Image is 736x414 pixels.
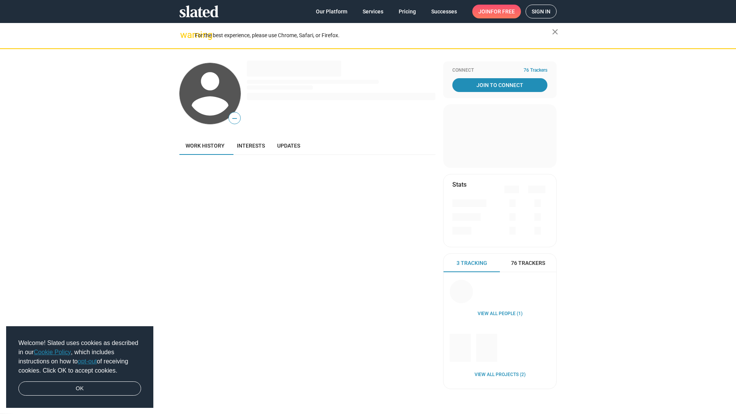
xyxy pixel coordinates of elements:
a: dismiss cookie message [18,381,141,396]
a: View all People (1) [478,311,522,317]
span: for free [491,5,515,18]
a: Cookie Policy [34,349,71,355]
a: Work history [179,136,231,155]
mat-icon: close [550,27,560,36]
span: 3 Tracking [457,260,487,267]
span: Pricing [399,5,416,18]
span: Join To Connect [454,78,546,92]
span: 76 Trackers [524,67,547,74]
span: Welcome! Slated uses cookies as described in our , which includes instructions on how to of recei... [18,338,141,375]
span: Services [363,5,383,18]
span: 76 Trackers [511,260,545,267]
div: For the best experience, please use Chrome, Safari, or Firefox. [195,30,552,41]
div: Connect [452,67,547,74]
a: Interests [231,136,271,155]
span: — [229,113,240,123]
a: opt-out [78,358,97,365]
a: Sign in [526,5,557,18]
span: Sign in [532,5,550,18]
mat-icon: warning [180,30,189,39]
span: Interests [237,143,265,149]
span: Successes [431,5,457,18]
span: Our Platform [316,5,347,18]
div: cookieconsent [6,326,153,408]
span: Join [478,5,515,18]
a: Our Platform [310,5,353,18]
span: Work history [186,143,225,149]
a: Successes [425,5,463,18]
span: Updates [277,143,300,149]
a: Updates [271,136,306,155]
a: Join To Connect [452,78,547,92]
a: Pricing [393,5,422,18]
mat-card-title: Stats [452,181,467,189]
a: View all Projects (2) [475,372,526,378]
a: Services [356,5,389,18]
a: Joinfor free [472,5,521,18]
